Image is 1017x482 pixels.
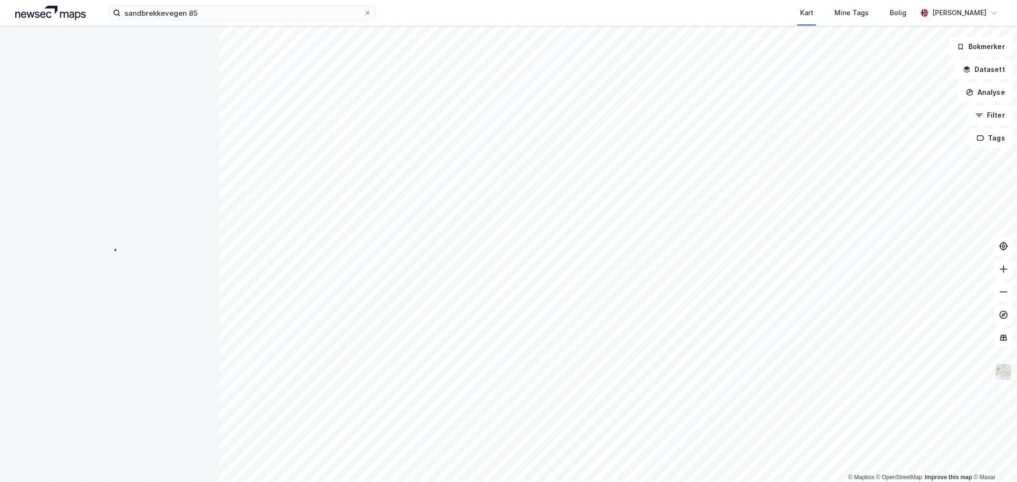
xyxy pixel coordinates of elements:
button: Tags [969,129,1013,148]
img: spinner.a6d8c91a73a9ac5275cf975e30b51cfb.svg [102,241,117,256]
img: logo.a4113a55bc3d86da70a041830d287a7e.svg [15,6,86,20]
a: Improve this map [925,474,972,481]
button: Analyse [958,83,1013,102]
iframe: Chat Widget [969,436,1017,482]
input: Søk på adresse, matrikkel, gårdeiere, leietakere eller personer [121,6,364,20]
div: Mine Tags [834,7,869,19]
img: Z [995,363,1013,381]
button: Bokmerker [949,37,1013,56]
button: Datasett [955,60,1013,79]
div: Kart [800,7,813,19]
a: OpenStreetMap [876,474,923,481]
div: Bolig [890,7,906,19]
a: Mapbox [848,474,874,481]
button: Filter [967,106,1013,125]
div: [PERSON_NAME] [932,7,986,19]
